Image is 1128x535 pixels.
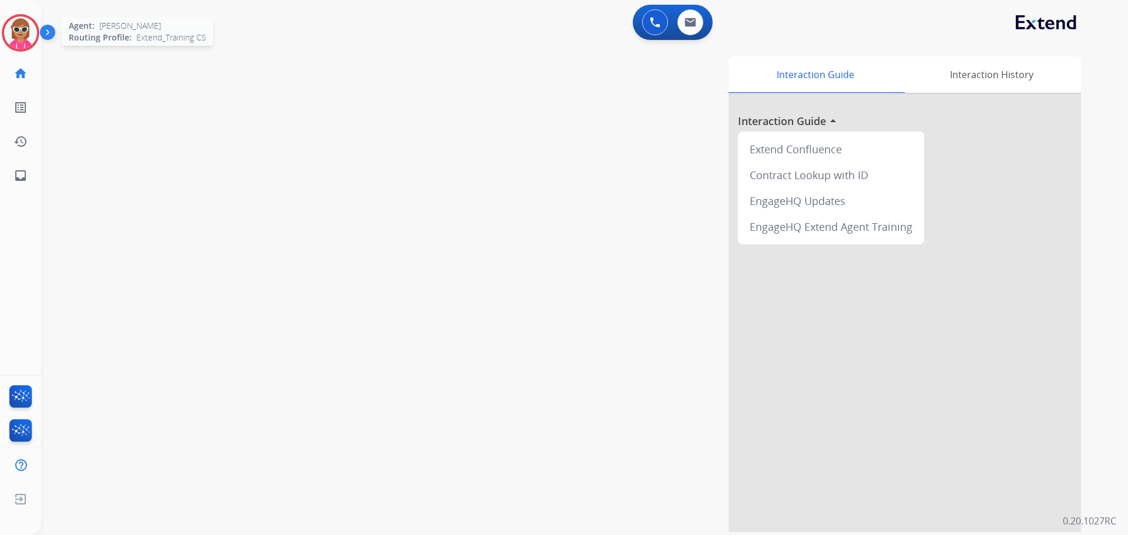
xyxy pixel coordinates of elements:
[99,20,161,32] span: [PERSON_NAME]
[743,188,919,214] div: EngageHQ Updates
[14,100,28,115] mat-icon: list_alt
[4,16,37,49] img: avatar
[69,32,132,43] span: Routing Profile:
[14,134,28,149] mat-icon: history
[743,136,919,162] div: Extend Confluence
[136,32,206,43] span: Extend_Training CS
[743,162,919,188] div: Contract Lookup with ID
[902,56,1081,93] div: Interaction History
[14,66,28,80] mat-icon: home
[1063,514,1116,528] p: 0.20.1027RC
[69,20,95,32] span: Agent:
[728,56,902,93] div: Interaction Guide
[14,169,28,183] mat-icon: inbox
[743,214,919,240] div: EngageHQ Extend Agent Training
